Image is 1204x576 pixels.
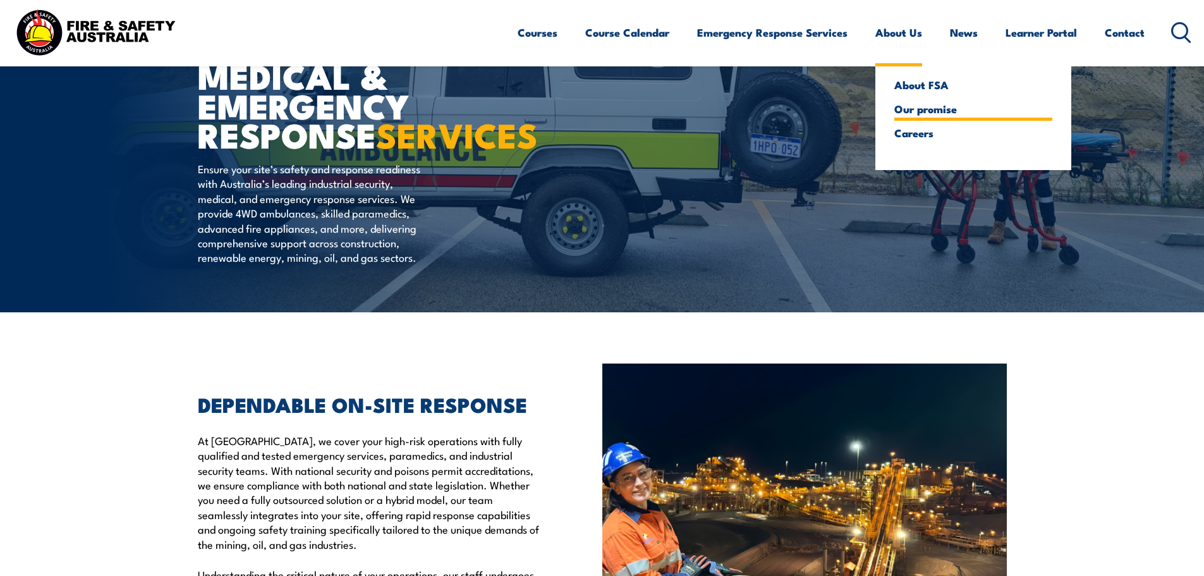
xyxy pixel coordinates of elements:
h2: DEPENDABLE ON-SITE RESPONSE [198,395,544,413]
a: Emergency Response Services [697,16,848,49]
a: Contact [1105,16,1145,49]
strong: SERVICES [376,107,538,160]
a: About Us [875,16,922,49]
a: Course Calendar [585,16,669,49]
p: Ensure your site’s safety and response readiness with Australia’s leading industrial security, me... [198,161,429,265]
a: Careers [894,127,1052,138]
a: News [950,16,978,49]
h1: MEDICAL & EMERGENCY RESPONSE [198,61,510,149]
a: Our promise [894,103,1052,114]
a: Courses [518,16,557,49]
a: About FSA [894,79,1052,90]
a: Learner Portal [1006,16,1077,49]
p: At [GEOGRAPHIC_DATA], we cover your high-risk operations with fully qualified and tested emergenc... [198,433,544,551]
